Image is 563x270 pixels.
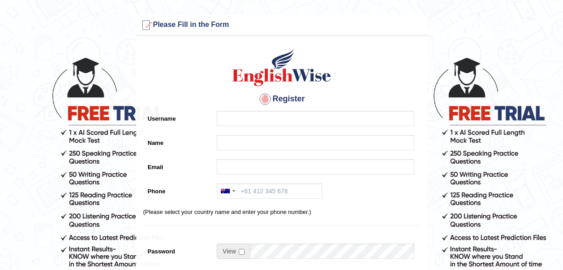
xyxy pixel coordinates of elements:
[143,208,420,216] p: (Please select your country name and enter your phone number.)
[217,184,238,198] div: Australia: +61
[143,183,213,196] label: Phone
[143,111,213,123] label: Username
[239,249,245,255] input: Show/Hide Password
[143,159,213,171] label: Email
[143,244,213,256] label: Password
[217,183,322,199] input: +61 412 345 678
[231,47,333,87] img: Logo of English Wise create a new account for intelligent practice with AI
[139,18,425,32] h3: Please Fill in the Form
[143,135,213,147] label: Name
[143,92,420,106] h4: Register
